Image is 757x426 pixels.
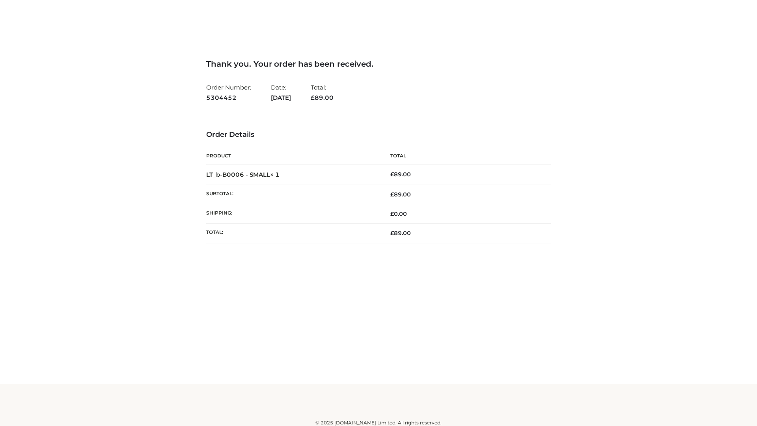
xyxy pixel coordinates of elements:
[311,80,334,105] li: Total:
[206,80,251,105] li: Order Number:
[271,93,291,103] strong: [DATE]
[390,210,394,217] span: £
[206,93,251,103] strong: 5304452
[390,171,411,178] bdi: 89.00
[390,210,407,217] bdi: 0.00
[390,171,394,178] span: £
[270,171,280,178] strong: × 1
[311,94,315,101] span: £
[390,191,411,198] span: 89.00
[390,191,394,198] span: £
[311,94,334,101] span: 89.00
[206,147,378,165] th: Product
[206,224,378,243] th: Total:
[390,230,411,237] span: 89.00
[206,204,378,224] th: Shipping:
[206,185,378,204] th: Subtotal:
[206,131,551,139] h3: Order Details
[378,147,551,165] th: Total
[206,59,551,69] h3: Thank you. Your order has been received.
[206,171,280,178] strong: LT_b-B0006 - SMALL
[271,80,291,105] li: Date:
[390,230,394,237] span: £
